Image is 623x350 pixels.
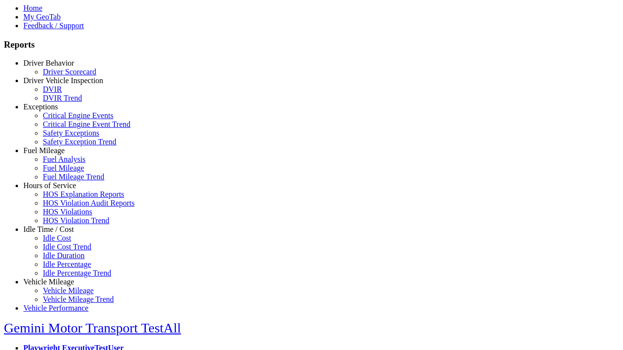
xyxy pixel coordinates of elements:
a: Idle Percentage [43,260,91,268]
a: Home [23,4,42,12]
a: Vehicle Mileage [43,286,93,295]
a: My GeoTab [23,13,61,21]
a: Vehicle Mileage [23,278,74,286]
a: Critical Engine Event Trend [43,120,130,128]
a: Feedback / Support [23,21,84,30]
a: Fuel Mileage [23,146,65,155]
a: Fuel Analysis [43,155,86,163]
a: Idle Duration [43,251,85,260]
a: Fuel Mileage [43,164,84,172]
a: Idle Percentage Trend [43,269,111,277]
a: Idle Cost Trend [43,243,92,251]
a: HOS Violations [43,208,92,216]
a: HOS Violation Trend [43,216,110,225]
a: Exceptions [23,103,58,111]
a: HOS Explanation Reports [43,190,124,198]
a: HOS Violation Audit Reports [43,199,135,207]
a: Idle Cost [43,234,71,242]
a: Driver Scorecard [43,68,96,76]
a: Driver Behavior [23,59,74,67]
a: Safety Exception Trend [43,138,116,146]
a: Safety Exceptions [43,129,99,137]
a: Vehicle Performance [23,304,89,312]
a: Idle Time / Cost [23,225,74,233]
h3: Reports [4,39,619,50]
a: Hours of Service [23,181,76,190]
a: DVIR Trend [43,94,82,102]
a: Critical Engine Events [43,111,113,120]
a: Gemini Motor Transport TestAll [4,320,181,335]
a: Vehicle Mileage Trend [43,295,114,303]
a: DVIR [43,85,62,93]
a: Driver Vehicle Inspection [23,76,103,85]
a: Fuel Mileage Trend [43,173,104,181]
